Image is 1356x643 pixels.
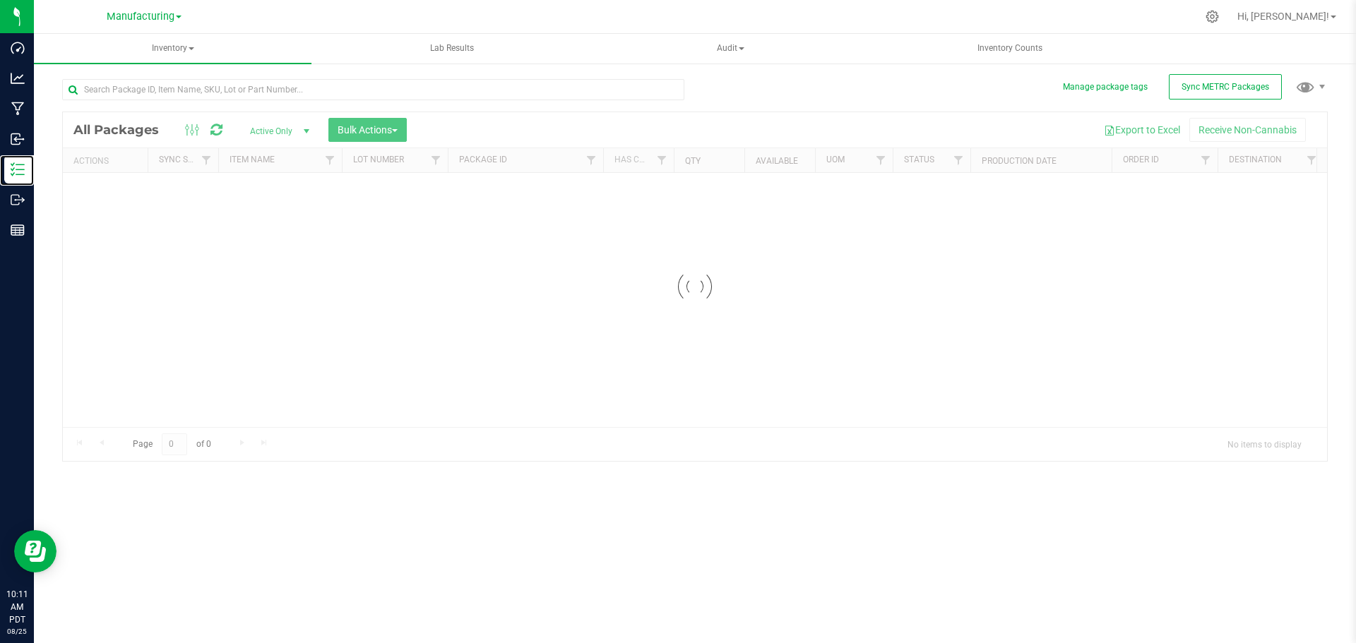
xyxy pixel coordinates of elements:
span: Sync METRC Packages [1182,82,1269,92]
inline-svg: Outbound [11,193,25,207]
input: Search Package ID, Item Name, SKU, Lot or Part Number... [62,79,684,100]
span: Manufacturing [107,11,174,23]
iframe: Resource center [14,530,56,572]
span: Inventory Counts [958,42,1061,54]
p: 10:11 AM PDT [6,588,28,626]
a: Lab Results [313,34,590,64]
a: Inventory Counts [871,34,1148,64]
span: Audit [593,35,869,63]
div: Manage settings [1203,10,1221,23]
a: Audit [592,34,869,64]
inline-svg: Inbound [11,132,25,146]
button: Sync METRC Packages [1169,74,1282,100]
span: Hi, [PERSON_NAME]! [1237,11,1329,22]
p: 08/25 [6,626,28,637]
inline-svg: Analytics [11,71,25,85]
a: Inventory [34,34,311,64]
button: Manage package tags [1063,81,1148,93]
inline-svg: Inventory [11,162,25,176]
inline-svg: Manufacturing [11,102,25,116]
inline-svg: Dashboard [11,41,25,55]
span: Lab Results [411,42,493,54]
inline-svg: Reports [11,223,25,237]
